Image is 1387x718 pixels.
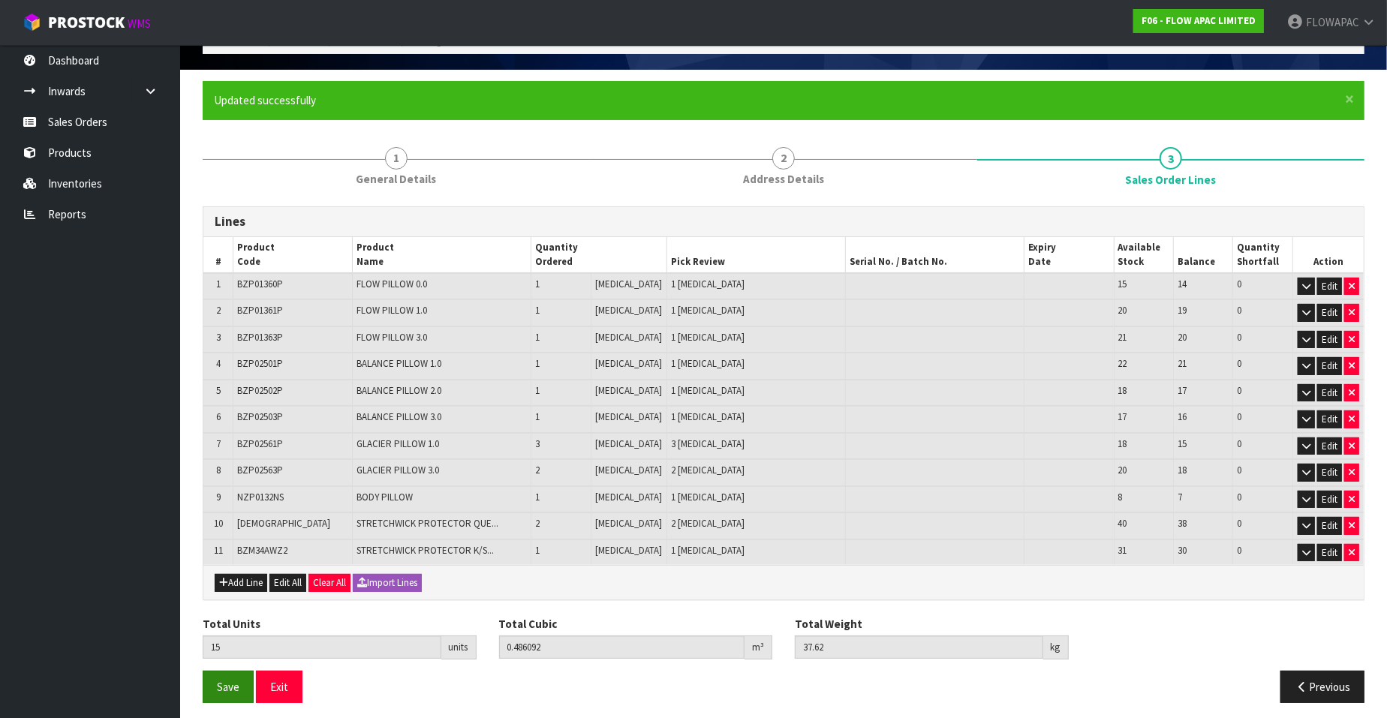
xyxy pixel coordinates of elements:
span: 1 [MEDICAL_DATA] [671,331,745,344]
span: 3 [MEDICAL_DATA] [671,437,745,450]
span: [MEDICAL_DATA] [595,491,662,503]
span: 8 [1118,491,1123,503]
span: BALANCE PILLOW 2.0 [357,384,441,397]
span: 0 [1237,384,1241,397]
span: BALANCE PILLOW 1.0 [357,357,441,370]
span: Address Details [743,171,824,187]
span: FLOW PILLOW 1.0 [357,304,427,317]
a: Outwards [278,33,325,47]
span: 20 [1178,331,1187,344]
span: 1 [535,357,540,370]
small: WMS [128,17,151,31]
span: 1 [535,384,540,397]
span: General Details [357,171,437,187]
span: 0 [1237,544,1241,557]
span: Sales Order Lines [203,195,1364,714]
span: STRETCHWICK PROTECTOR QUE... [357,517,498,530]
th: Available Stock [1114,237,1173,273]
span: 2 [772,147,795,170]
span: 19 [1178,304,1187,317]
span: 4 [216,357,221,370]
span: BZP02563P [237,464,283,476]
span: 1 [MEDICAL_DATA] [671,304,745,317]
span: BALANCE PILLOW 3.0 [357,410,441,423]
span: 0 [1237,304,1241,317]
span: ProStock [48,13,125,32]
button: Edit [1317,464,1342,482]
span: NZP0132NS [237,491,284,503]
span: 18 [1178,464,1187,476]
button: Edit [1317,491,1342,509]
span: 0 [1237,410,1241,423]
span: [MEDICAL_DATA] [595,410,662,423]
span: 1 [535,410,540,423]
span: BZP01361P [237,304,283,317]
span: 15 [1178,437,1187,450]
span: 20 [1118,304,1127,317]
span: 21 [1118,331,1127,344]
span: 2 [535,464,540,476]
span: [MEDICAL_DATA] [595,357,662,370]
span: 9 [216,491,221,503]
span: BZP02503P [237,410,283,423]
span: 3 [1160,147,1182,170]
button: Previous [1280,671,1364,703]
button: Edit [1317,331,1342,349]
span: Sales Order Lines [1126,172,1217,188]
span: 0 [1237,437,1241,450]
span: 18 [1118,384,1127,397]
span: [MEDICAL_DATA] [595,437,662,450]
span: [MEDICAL_DATA] [595,278,662,290]
span: 18 [1118,437,1127,450]
span: 1 [MEDICAL_DATA] [671,491,745,503]
span: 1 [535,491,540,503]
button: Edit [1317,304,1342,322]
a: Sales Orders [338,33,398,47]
button: Edit All [269,574,306,592]
span: 8 [216,464,221,476]
span: STRETCHWICK PROTECTOR K/S... [357,544,494,557]
span: BZP02561P [237,437,283,450]
span: 1 [216,278,221,290]
span: 1 [535,304,540,317]
span: 1 [MEDICAL_DATA] [671,544,745,557]
button: Exit [256,671,302,703]
span: 1 [535,331,540,344]
button: Clear All [308,574,351,592]
th: Expiry Date [1024,237,1114,273]
span: 16 [1178,410,1187,423]
input: Total Cubic [499,635,745,659]
span: 1 [385,147,408,170]
th: Quantity Shortfall [1233,237,1292,273]
span: 0 [1237,278,1241,290]
span: 17 [1118,410,1127,423]
span: GLACIER PILLOW 1.0 [357,437,439,450]
span: 11 [214,544,223,557]
a: Dashboard [214,33,265,47]
th: Product Code [233,237,353,273]
strong: F06 - FLOW APAC LIMITED [1142,14,1256,27]
span: 0 [1237,357,1241,370]
span: 7 [216,437,221,450]
th: Pick Review [666,237,845,273]
th: Action [1292,237,1364,273]
span: 6 [216,410,221,423]
button: Edit [1317,437,1342,455]
th: Product Name [353,237,531,273]
input: Total Units [203,635,441,659]
button: Edit [1317,410,1342,428]
span: BZP02502P [237,384,283,397]
span: 1 [535,544,540,557]
span: 2 [535,517,540,530]
button: Edit [1317,517,1342,535]
img: cube-alt.png [23,13,41,32]
span: 31 [1118,544,1127,557]
span: BZP01363P [237,331,283,344]
span: 17 [1178,384,1187,397]
span: 0 [1237,331,1241,344]
div: m³ [745,635,772,659]
span: 7 [1178,491,1182,503]
span: FLOW PILLOW 3.0 [357,331,427,344]
span: [MEDICAL_DATA] [595,331,662,344]
span: [MEDICAL_DATA] [595,464,662,476]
